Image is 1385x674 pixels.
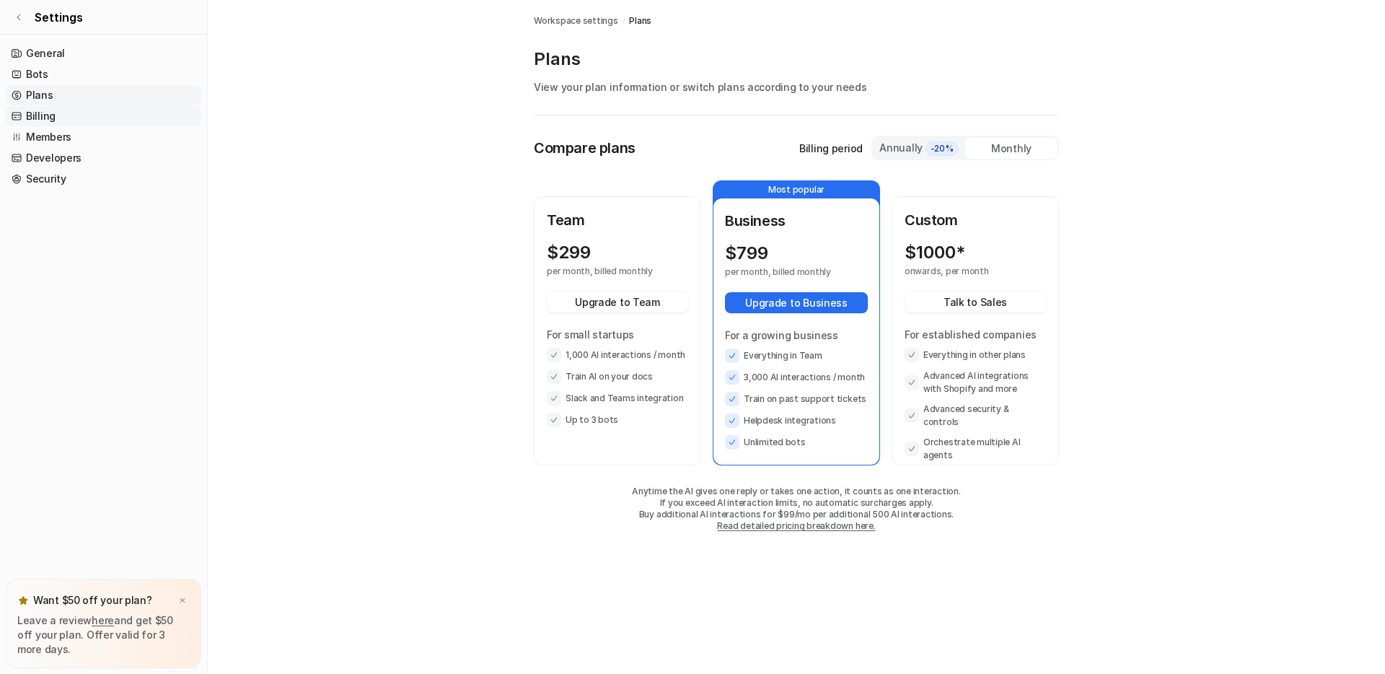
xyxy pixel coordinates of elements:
[965,138,1058,159] div: Monthly
[534,79,1059,95] p: View your plan information or switch plans according to your needs
[547,327,688,342] p: For small startups
[925,141,959,156] span: -20%
[713,181,879,198] p: Most popular
[17,613,190,657] p: Leave a review and get $50 off your plan. Offer valid for 3 more days.
[547,348,688,362] li: 1,000 AI interactions / month
[547,292,688,312] button: Upgrade to Team
[33,593,152,608] p: Want $50 off your plan?
[725,266,842,278] p: per month, billed monthly
[725,349,868,363] li: Everything in Team
[725,392,868,406] li: Train on past support tickets
[717,520,875,531] a: Read detailed pricing breakdown here.
[725,328,868,343] p: For a growing business
[547,266,662,277] p: per month, billed monthly
[534,486,1059,497] p: Anytime the AI gives one reply or takes one action, it counts as one interaction.
[6,64,201,84] a: Bots
[6,148,201,168] a: Developers
[6,43,201,64] a: General
[6,127,201,147] a: Members
[725,413,868,428] li: Helpdesk integrations
[547,413,688,427] li: Up to 3 bots
[92,614,114,626] a: here
[534,509,1059,520] p: Buy additional AI interactions for $99/mo per additional 500 AI interactions.
[905,292,1046,312] button: Talk to Sales
[547,209,688,231] p: Team
[6,106,201,126] a: Billing
[35,9,83,26] span: Settings
[725,292,868,313] button: Upgrade to Business
[879,140,959,156] div: Annually
[623,14,625,27] span: /
[799,141,863,156] p: Billing period
[534,497,1059,509] p: If you exceed AI interaction limits, no automatic surcharges apply.
[534,137,636,159] p: Compare plans
[629,14,651,27] a: Plans
[547,242,591,263] p: $ 299
[6,169,201,189] a: Security
[725,210,868,232] p: Business
[905,436,1046,462] li: Orchestrate multiple AI agents
[905,327,1046,342] p: For established companies
[547,391,688,406] li: Slack and Teams integration
[905,369,1046,395] li: Advanced AI integrations with Shopify and more
[6,85,201,105] a: Plans
[905,266,1020,277] p: onwards, per month
[725,243,768,263] p: $ 799
[905,242,965,263] p: $ 1000*
[905,403,1046,429] li: Advanced security & controls
[547,369,688,384] li: Train AI on your docs
[905,348,1046,362] li: Everything in other plans
[725,370,868,385] li: 3,000 AI interactions / month
[725,435,868,450] li: Unlimited bots
[534,48,1059,71] p: Plans
[17,595,29,606] img: star
[534,14,618,27] a: Workspace settings
[178,596,187,605] img: x
[905,209,1046,231] p: Custom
